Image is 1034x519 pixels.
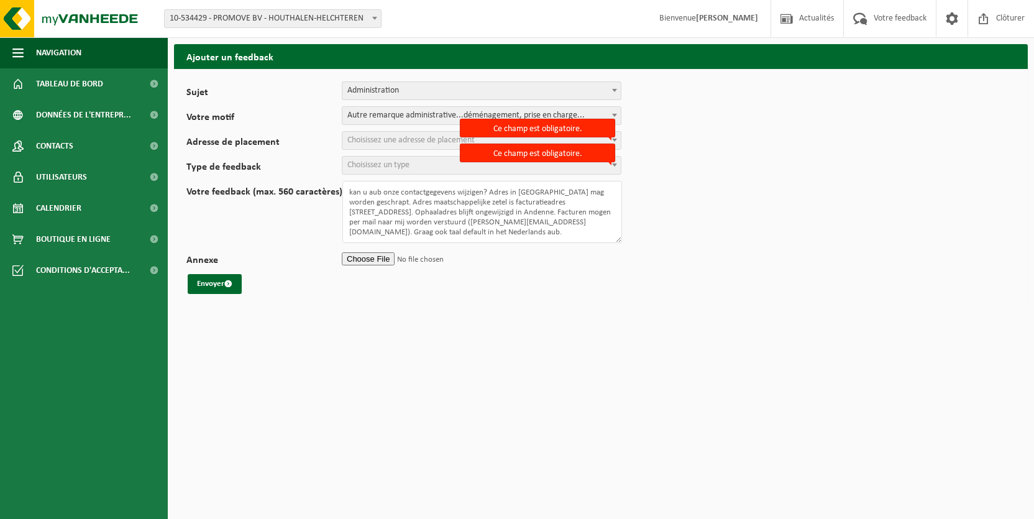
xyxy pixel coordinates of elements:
[342,106,621,125] span: Autre remarque administrative...déménagement, prise en charge...
[696,14,758,23] strong: [PERSON_NAME]
[342,81,621,100] span: Administration
[347,135,475,145] span: Choisissez une adresse de placement
[36,37,81,68] span: Navigation
[36,131,73,162] span: Contacts
[342,82,621,99] span: Administration
[460,144,615,162] label: Ce champ est obligatoire.
[164,9,382,28] span: 10-534429 - PROMOVE BV - HOUTHALEN-HELCHTEREN
[36,99,131,131] span: Données de l'entrepr...
[186,113,342,125] label: Votre motif
[342,107,621,124] span: Autre remarque administrative...déménagement, prise en charge...
[186,162,342,175] label: Type de feedback
[36,68,103,99] span: Tableau de bord
[165,10,381,27] span: 10-534429 - PROMOVE BV - HOUTHALEN-HELCHTEREN
[186,137,342,150] label: Adresse de placement
[460,119,615,137] label: Ce champ est obligatoire.
[36,162,87,193] span: Utilisateurs
[186,187,342,243] label: Votre feedback (max. 560 caractères)
[36,193,81,224] span: Calendrier
[186,255,342,268] label: Annexe
[36,255,130,286] span: Conditions d'accepta...
[174,44,1028,68] h2: Ajouter un feedback
[36,224,111,255] span: Boutique en ligne
[188,274,242,294] button: Envoyer
[347,160,409,170] span: Choisissez un type
[186,88,342,100] label: Sujet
